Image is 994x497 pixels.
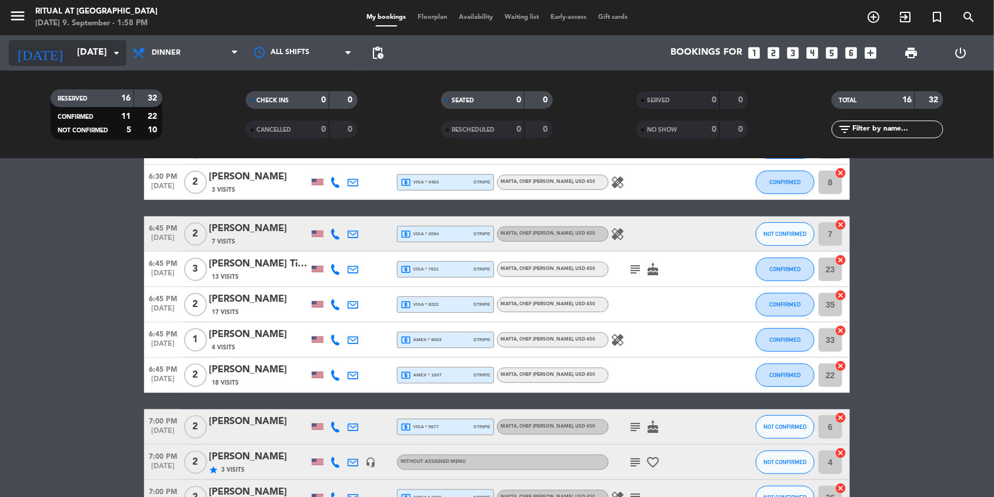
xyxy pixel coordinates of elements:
i: cancel [835,167,846,179]
span: [DATE] [144,182,182,196]
i: looks_5 [824,45,839,61]
span: 2 [184,451,207,474]
span: stripe [473,178,491,186]
span: 6:45 PM [144,326,182,340]
span: 2 [184,222,207,246]
i: arrow_drop_down [109,46,124,60]
strong: 11 [121,112,131,121]
span: , USD 450 [573,337,595,342]
i: cancel [835,325,846,336]
span: SERVED [647,98,670,104]
span: , USD 450 [573,372,595,377]
span: 4 Visits [212,343,235,352]
button: CONFIRMED [756,171,815,194]
strong: 22 [148,112,160,121]
span: CONFIRMED [770,301,801,308]
span: 6:45 PM [144,221,182,234]
i: cancel [835,482,846,494]
strong: 10 [148,126,160,134]
button: CONFIRMED [756,293,815,316]
i: cake [646,262,660,276]
i: subject [628,455,642,469]
span: visa * 2094 [401,229,439,239]
span: CONFIRMED [770,179,801,185]
span: [DATE] [144,234,182,248]
span: 13 Visits [212,272,239,282]
strong: 0 [739,96,746,104]
span: stripe [473,301,491,308]
i: looks_3 [785,45,800,61]
button: CONFIRMED [756,328,815,352]
div: [PERSON_NAME] [209,449,309,465]
strong: 32 [148,94,160,102]
i: local_atm [401,422,411,432]
span: 6:45 PM [144,256,182,269]
span: 3 [184,258,207,281]
button: NOT CONFIRMED [756,222,815,246]
strong: 0 [348,96,355,104]
span: Dinner [152,49,181,57]
span: stripe [473,265,491,273]
i: healing [611,333,625,347]
span: RESCHEDULED [452,127,495,133]
div: [PERSON_NAME] Tin [PERSON_NAME] [209,256,309,272]
span: , USD 450 [573,266,595,271]
strong: 0 [712,125,716,134]
i: healing [611,227,625,241]
i: exit_to_app [899,10,913,24]
span: Without assigned menu [401,459,466,464]
button: NOT CONFIRMED [756,451,815,474]
span: RESERVED [58,96,88,102]
span: visa * 0463 [401,177,439,188]
span: stripe [473,371,491,379]
i: power_settings_new [953,46,968,60]
span: visa * 7631 [401,264,439,275]
i: headset_mic [365,457,376,468]
strong: 0 [712,96,716,104]
span: Mayta, Chef [PERSON_NAME] [501,337,595,342]
strong: 0 [321,96,326,104]
strong: 0 [321,125,326,134]
div: LOG OUT [936,35,985,71]
span: 6:30 PM [144,169,182,182]
span: [DATE] [144,462,182,476]
span: Mayta, Chef [PERSON_NAME] [501,179,595,184]
i: cancel [835,289,846,301]
button: menu [9,7,26,29]
i: cancel [835,412,846,423]
span: Mayta, Chef [PERSON_NAME] [501,424,595,429]
span: NOT CONFIRMED [764,423,807,430]
span: Availability [453,14,499,21]
span: CONFIRMED [58,114,94,120]
i: turned_in_not [930,10,945,24]
span: 17 Visits [212,308,239,317]
i: filter_list [838,122,852,136]
span: [DATE] [144,305,182,318]
div: [PERSON_NAME] [209,327,309,342]
span: Mayta, Chef [PERSON_NAME] [501,266,595,271]
i: healing [611,175,625,189]
span: , USD 450 [573,179,595,184]
div: [PERSON_NAME] [209,221,309,236]
i: search [962,10,976,24]
span: NOT CONFIRMED [58,128,108,134]
div: [PERSON_NAME] [209,362,309,378]
span: stripe [473,230,491,238]
i: cancel [835,219,846,231]
span: 6:45 PM [144,291,182,305]
input: Filter by name... [852,123,943,136]
span: pending_actions [371,46,385,60]
span: Gift cards [592,14,633,21]
span: visa * 5677 [401,422,439,432]
span: 7:00 PM [144,449,182,462]
span: 6:45 PM [144,362,182,375]
span: amex * 1007 [401,370,442,381]
strong: 16 [121,94,131,102]
i: local_atm [401,335,411,345]
span: , USD 450 [573,231,595,236]
span: 2 [184,415,207,439]
i: local_atm [401,299,411,310]
i: favorite_border [646,455,660,469]
i: cancel [835,360,846,372]
span: 18 Visits [212,378,239,388]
